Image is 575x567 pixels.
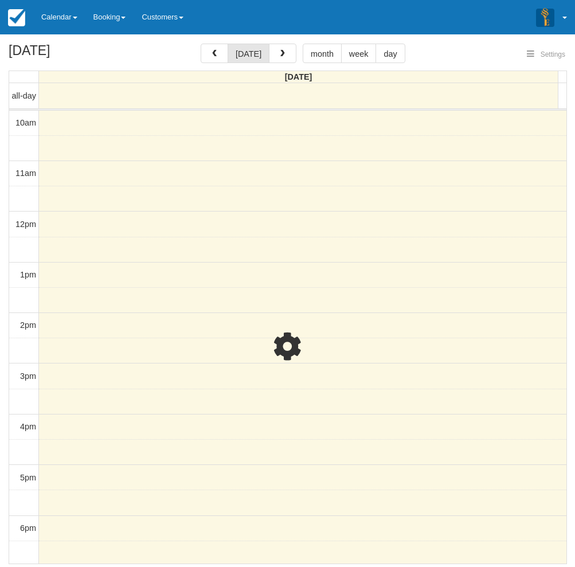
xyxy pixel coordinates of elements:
span: 5pm [20,473,36,482]
span: 1pm [20,270,36,279]
img: checkfront-main-nav-mini-logo.png [8,9,25,26]
span: 12pm [15,220,36,229]
span: 10am [15,118,36,127]
span: all-day [12,91,36,100]
img: A3 [536,8,554,26]
button: week [341,44,377,63]
span: 4pm [20,422,36,431]
span: Settings [541,50,565,58]
span: [DATE] [285,72,312,81]
span: 3pm [20,372,36,381]
h2: [DATE] [9,44,154,65]
button: day [375,44,405,63]
button: Settings [520,46,572,63]
button: month [303,44,342,63]
span: 6pm [20,523,36,533]
span: 11am [15,169,36,178]
button: [DATE] [228,44,269,63]
span: 2pm [20,320,36,330]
